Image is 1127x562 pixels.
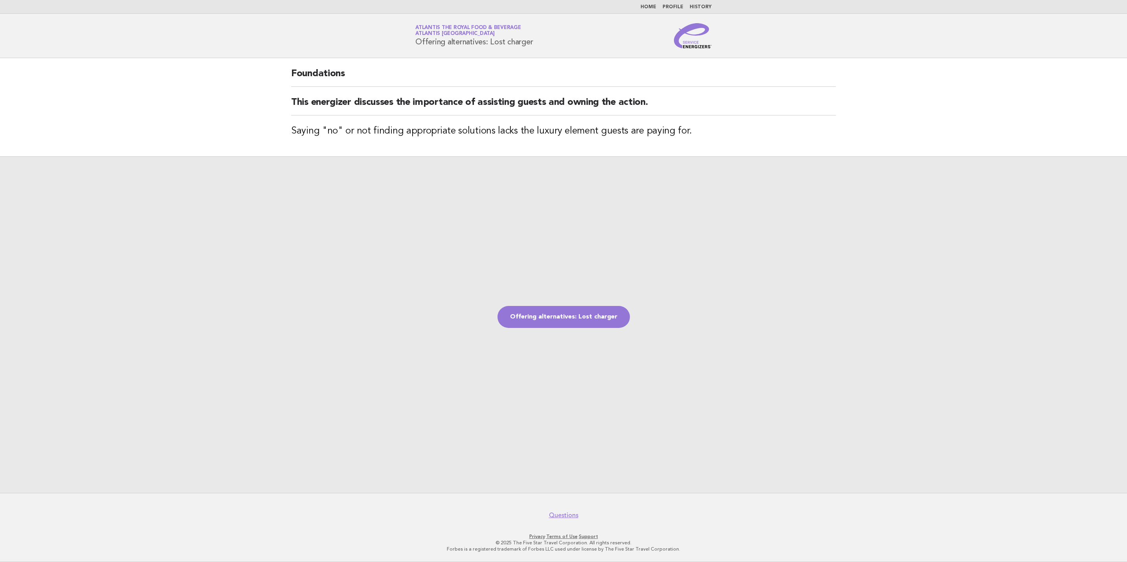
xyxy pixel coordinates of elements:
h2: Foundations [291,68,836,87]
a: Home [641,5,656,9]
a: History [690,5,712,9]
a: Terms of Use [546,534,578,539]
a: Offering alternatives: Lost charger [497,306,630,328]
a: Questions [549,511,578,519]
h3: Saying "no" or not finding appropriate solutions lacks the luxury element guests are paying for. [291,125,836,137]
p: Forbes is a registered trademark of Forbes LLC used under license by The Five Star Travel Corpora... [323,546,804,552]
h2: This energizer discusses the importance of assisting guests and owning the action. [291,96,836,115]
a: Privacy [529,534,545,539]
a: Support [579,534,598,539]
h1: Offering alternatives: Lost charger [415,26,533,46]
p: · · [323,533,804,540]
a: Atlantis the Royal Food & BeverageAtlantis [GEOGRAPHIC_DATA] [415,25,521,36]
p: © 2025 The Five Star Travel Corporation. All rights reserved. [323,540,804,546]
a: Profile [663,5,683,9]
span: Atlantis [GEOGRAPHIC_DATA] [415,31,495,37]
img: Service Energizers [674,23,712,48]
